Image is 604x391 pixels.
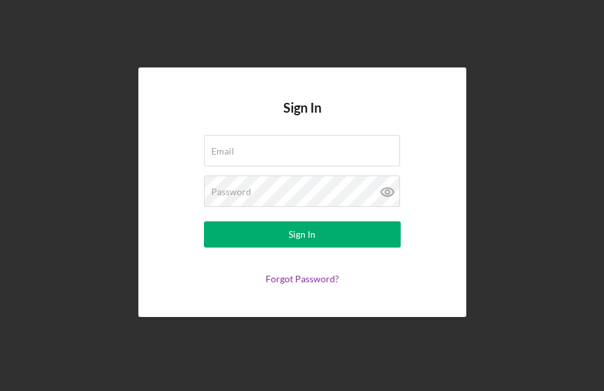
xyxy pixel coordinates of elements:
h4: Sign In [283,100,321,135]
a: Forgot Password? [266,273,339,284]
label: Email [211,146,234,157]
button: Sign In [204,221,401,248]
div: Sign In [289,221,315,248]
label: Password [211,187,251,197]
